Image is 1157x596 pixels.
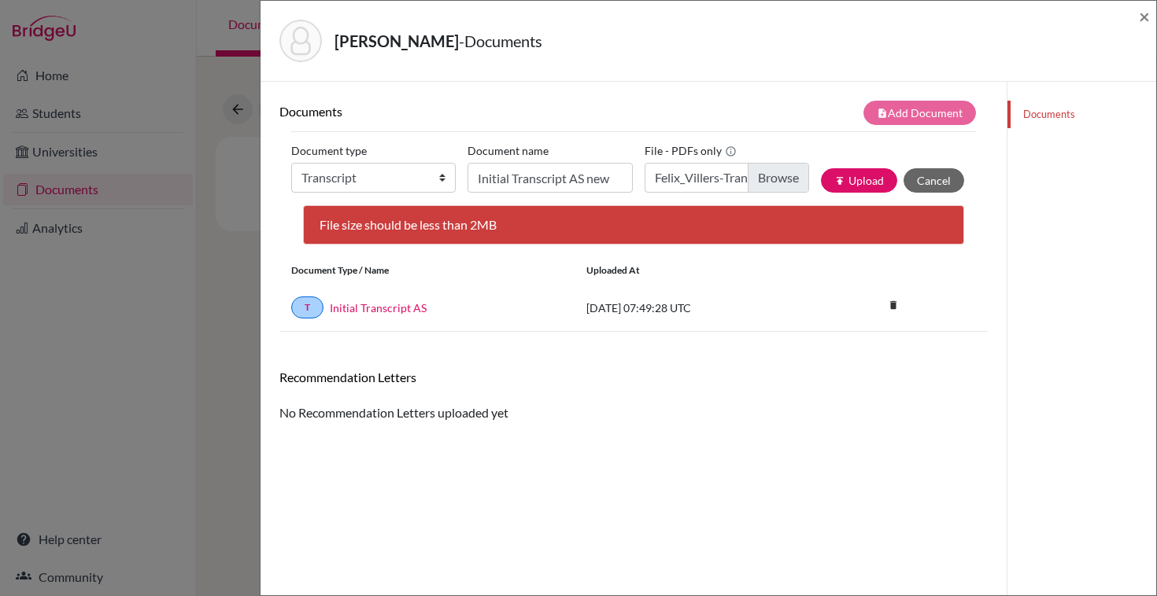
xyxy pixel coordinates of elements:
a: Documents [1007,101,1156,128]
label: Document type [291,138,367,163]
div: No Recommendation Letters uploaded yet [279,370,988,422]
a: Initial Transcript AS [330,300,427,316]
button: Close [1139,7,1150,26]
button: note_addAdd Document [863,101,976,125]
button: Cancel [904,168,964,193]
span: × [1139,5,1150,28]
span: - Documents [459,31,542,50]
h6: Documents [279,104,634,119]
a: delete [882,296,905,317]
div: Uploaded at [575,263,811,278]
label: Document name [468,138,549,163]
button: publishUpload [821,168,897,193]
i: delete [882,293,905,317]
div: File size should be less than 2MB [303,205,964,245]
i: publish [834,175,845,186]
i: note_add [877,108,888,119]
a: T [291,296,323,318]
strong: [PERSON_NAME] [335,31,459,50]
h6: Recommendation Letters [279,370,988,384]
label: File - PDFs only [645,138,737,163]
div: [DATE] 07:49:28 UTC [575,300,811,316]
div: Document Type / Name [279,263,575,278]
